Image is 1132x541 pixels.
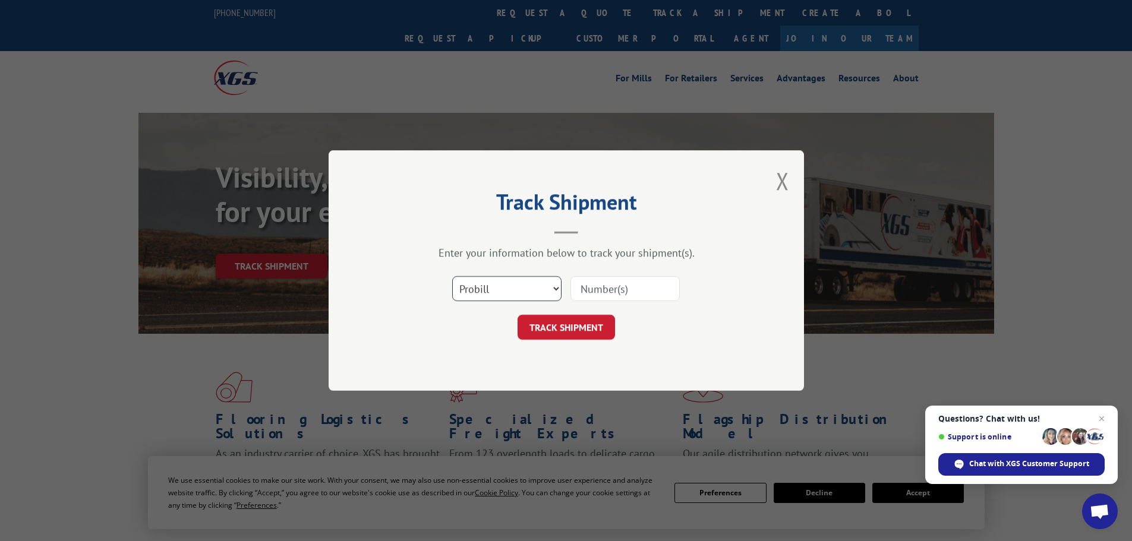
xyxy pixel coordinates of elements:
[388,194,745,216] h2: Track Shipment
[518,315,615,340] button: TRACK SHIPMENT
[388,246,745,260] div: Enter your information below to track your shipment(s).
[570,276,680,301] input: Number(s)
[938,432,1038,441] span: Support is online
[938,453,1105,476] span: Chat with XGS Customer Support
[776,165,789,197] button: Close modal
[938,414,1105,423] span: Questions? Chat with us!
[969,458,1089,469] span: Chat with XGS Customer Support
[1082,493,1118,529] a: Open chat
